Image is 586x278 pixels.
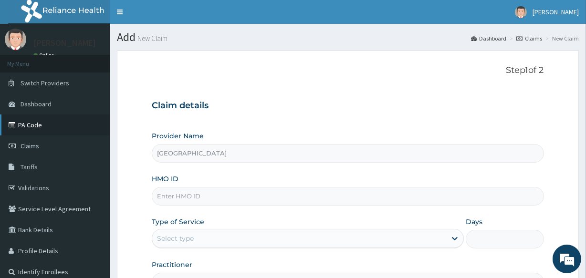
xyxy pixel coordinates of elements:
p: [PERSON_NAME] [33,39,96,47]
img: d_794563401_company_1708531726252_794563401 [18,48,39,72]
a: Claims [516,34,542,42]
textarea: Type your message and hit 'Enter' [5,181,182,214]
img: User Image [515,6,527,18]
h1: Add [117,31,579,43]
span: Switch Providers [21,79,69,87]
span: Tariffs [21,163,38,171]
a: Dashboard [471,34,506,42]
div: Chat with us now [50,53,160,66]
label: Practitioner [152,260,192,269]
label: Provider Name [152,131,204,141]
label: HMO ID [152,174,178,184]
h3: Claim details [152,101,544,111]
span: Claims [21,142,39,150]
div: Minimize live chat window [157,5,179,28]
a: Online [33,52,56,59]
span: [PERSON_NAME] [533,8,579,16]
li: New Claim [543,34,579,42]
span: We're online! [55,80,132,176]
div: Select type [157,234,194,243]
span: Dashboard [21,100,52,108]
p: Step 1 of 2 [152,65,544,76]
input: Enter HMO ID [152,187,544,206]
img: User Image [5,29,26,50]
label: Days [466,217,482,227]
small: New Claim [136,35,167,42]
label: Type of Service [152,217,204,227]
